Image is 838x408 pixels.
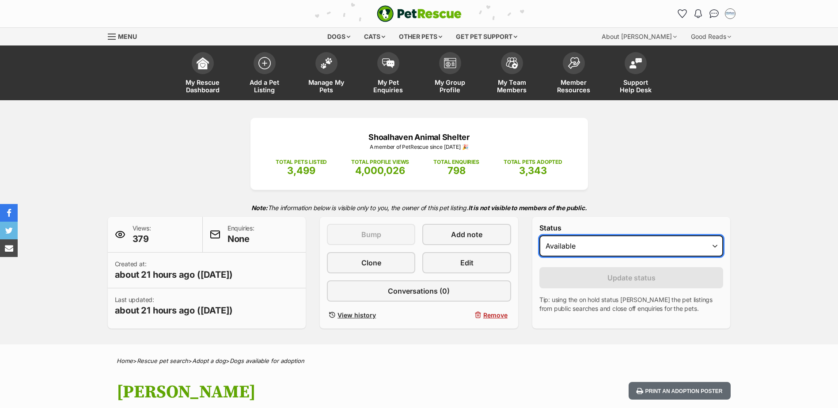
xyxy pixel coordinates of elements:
[327,252,415,273] a: Clone
[355,165,405,176] span: 4,000,026
[115,295,233,317] p: Last updated:
[117,382,490,402] h1: [PERSON_NAME]
[276,158,327,166] p: TOTAL PETS LISTED
[108,199,731,217] p: The information below is visible only to you, the owner of this pet listing.
[115,260,233,281] p: Created at:
[506,57,518,69] img: team-members-icon-5396bd8760b3fe7c0b43da4ab00e1e3bb1a5d9ba89233759b79545d2d3fc5d0d.svg
[694,9,701,18] img: notifications-46538b983faf8c2785f20acdc204bb7945ddae34d4c08c2a6579f10ce5e182be.svg
[264,143,575,151] p: A member of PetRescue since [DATE] 🎉
[377,5,462,22] a: PetRescue
[137,357,188,364] a: Rescue pet search
[118,33,137,40] span: Menu
[393,28,448,45] div: Other pets
[433,158,479,166] p: TOTAL ENQUIRIES
[368,79,408,94] span: My Pet Enquiries
[234,48,296,100] a: Add a Pet Listing
[419,48,481,100] a: My Group Profile
[675,7,737,21] ul: Account quick links
[351,158,409,166] p: TOTAL PROFILE VIEWS
[444,58,456,68] img: group-profile-icon-3fa3cf56718a62981997c0bc7e787c4b2cf8bcc04b72c1350f741eb67cf2f40e.svg
[245,79,284,94] span: Add a Pet Listing
[197,57,209,69] img: dashboard-icon-eb2f2d2d3e046f16d808141f083e7271f6b2e854fb5c12c21221c1fb7104beca.svg
[675,7,690,21] a: Favourites
[228,233,254,245] span: None
[358,28,391,45] div: Cats
[483,310,508,320] span: Remove
[481,48,543,100] a: My Team Members
[492,79,532,94] span: My Team Members
[568,57,580,69] img: member-resources-icon-8e73f808a243e03378d46382f2149f9095a855e16c252ad45f914b54edf8863c.svg
[357,48,419,100] a: My Pet Enquiries
[327,224,415,245] button: Bump
[726,9,735,18] img: Jodie Parnell profile pic
[629,58,642,68] img: help-desk-icon-fdf02630f3aa405de69fd3d07c3f3aa587a6932b1a1747fa1d2bba05be0121f9.svg
[539,224,724,232] label: Status
[422,309,511,321] button: Remove
[554,79,594,94] span: Member Resources
[539,267,724,288] button: Update status
[629,382,730,400] button: Print an adoption poster
[133,224,151,245] p: Views:
[685,28,737,45] div: Good Reads
[616,79,656,94] span: Support Help Desk
[430,79,470,94] span: My Group Profile
[451,229,482,240] span: Add note
[264,131,575,143] p: Shoalhaven Animal Shelter
[707,7,721,21] a: Conversations
[108,28,143,44] a: Menu
[422,252,511,273] a: Edit
[382,58,394,68] img: pet-enquiries-icon-7e3ad2cf08bfb03b45e93fb7055b45f3efa6380592205ae92323e6603595dc1f.svg
[327,280,511,302] a: Conversations (0)
[504,158,562,166] p: TOTAL PETS ADOPTED
[327,309,415,321] a: View history
[320,57,333,69] img: manage-my-pets-icon-02211641906a0b7f246fdf0571729dbe1e7629f14944591b6c1af311fb30b64b.svg
[605,48,667,100] a: Support Help Desk
[388,286,450,296] span: Conversations (0)
[519,165,547,176] span: 3,343
[447,165,466,176] span: 798
[377,5,462,22] img: logo-e224e6f780fb5917bec1dbf3a21bbac754714ae5b6737aabdf751b685950b380.svg
[115,268,233,281] span: about 21 hours ago ([DATE])
[307,79,346,94] span: Manage My Pets
[361,229,381,240] span: Bump
[192,357,226,364] a: Adopt a dog
[115,304,233,317] span: about 21 hours ago ([DATE])
[468,204,587,212] strong: It is not visible to members of the public.
[607,272,656,283] span: Update status
[337,310,376,320] span: View history
[450,28,523,45] div: Get pet support
[117,357,133,364] a: Home
[251,204,268,212] strong: Note:
[95,358,744,364] div: > > >
[543,48,605,100] a: Member Resources
[296,48,357,100] a: Manage My Pets
[709,9,719,18] img: chat-41dd97257d64d25036548639549fe6c8038ab92f7586957e7f3b1b290dea8141.svg
[228,224,254,245] p: Enquiries:
[321,28,356,45] div: Dogs
[422,224,511,245] a: Add note
[183,79,223,94] span: My Rescue Dashboard
[133,233,151,245] span: 379
[595,28,683,45] div: About [PERSON_NAME]
[723,7,737,21] button: My account
[172,48,234,100] a: My Rescue Dashboard
[258,57,271,69] img: add-pet-listing-icon-0afa8454b4691262ce3f59096e99ab1cd57d4a30225e0717b998d2c9b9846f56.svg
[460,257,474,268] span: Edit
[691,7,705,21] button: Notifications
[361,257,381,268] span: Clone
[230,357,304,364] a: Dogs available for adoption
[287,165,315,176] span: 3,499
[539,295,724,313] p: Tip: using the on hold status [PERSON_NAME] the pet listings from public searches and close off e...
